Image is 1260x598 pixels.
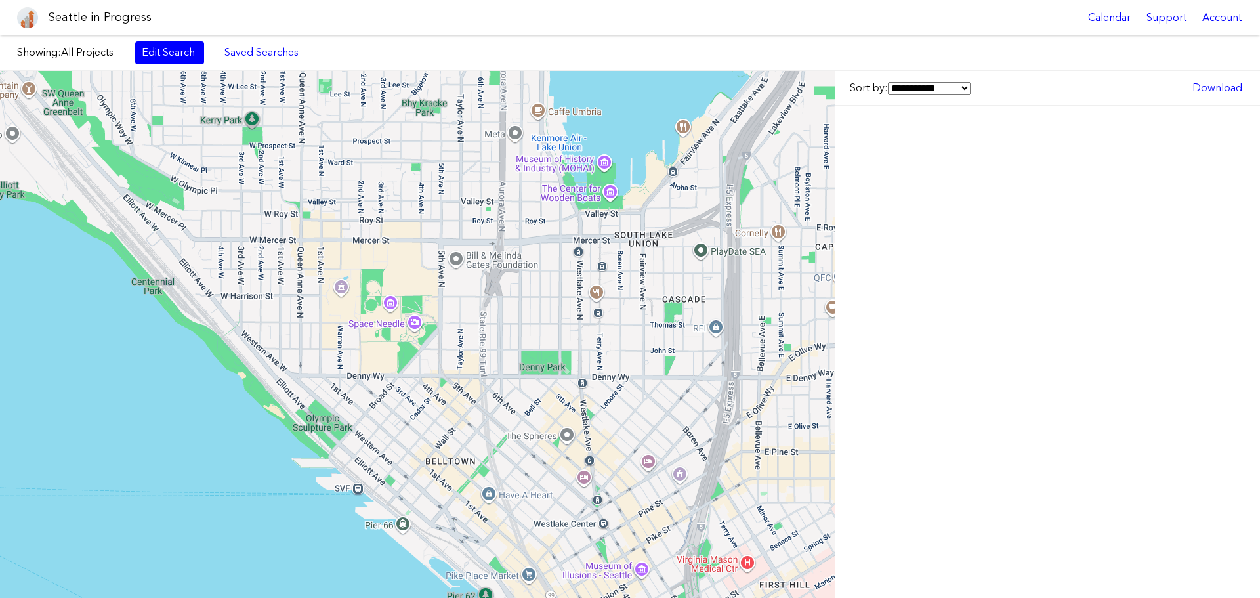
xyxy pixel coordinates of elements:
span: All Projects [61,46,114,58]
a: Download [1186,77,1249,99]
a: Saved Searches [217,41,306,64]
label: Showing: [17,45,122,60]
select: Sort by: [888,82,971,95]
label: Sort by: [850,81,971,95]
img: favicon-96x96.png [17,7,38,28]
a: Edit Search [135,41,204,64]
h1: Seattle in Progress [49,9,152,26]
